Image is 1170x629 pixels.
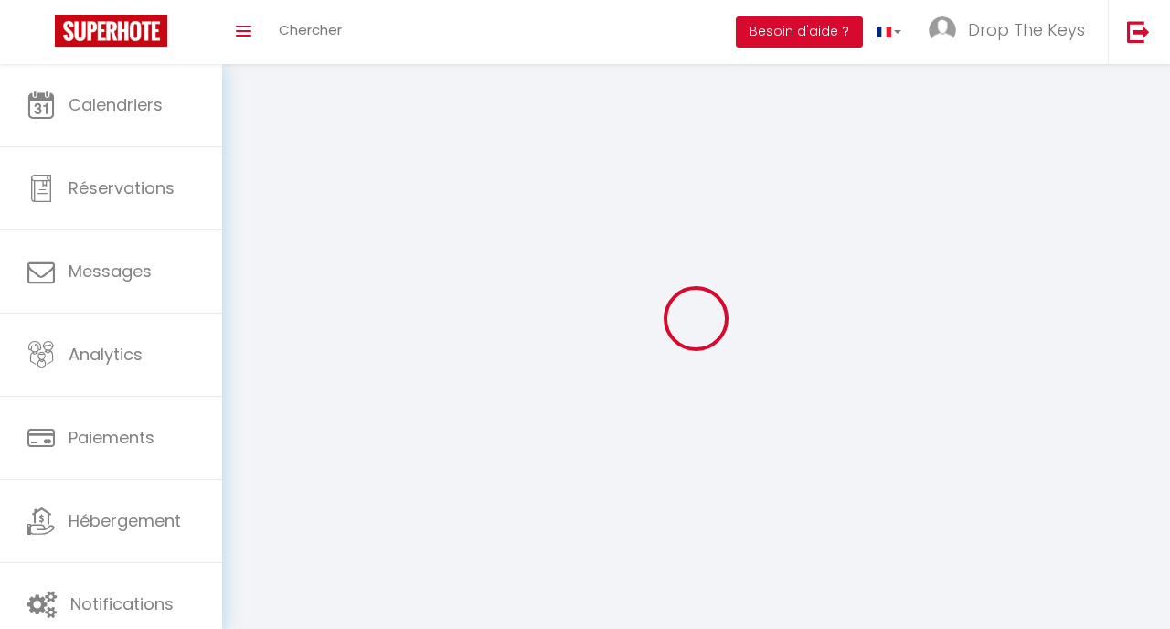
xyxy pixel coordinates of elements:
button: Besoin d'aide ? [736,16,863,48]
span: Hébergement [69,509,181,532]
span: Drop The Keys [968,18,1085,41]
span: Analytics [69,343,143,366]
img: ... [929,16,956,44]
img: Super Booking [55,15,167,47]
span: Paiements [69,426,154,449]
img: logout [1127,20,1150,43]
span: Chercher [279,20,342,39]
span: Messages [69,260,152,283]
span: Calendriers [69,93,163,116]
span: Réservations [69,176,175,199]
span: Notifications [70,592,174,615]
button: Ouvrir le widget de chat LiveChat [15,7,69,62]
